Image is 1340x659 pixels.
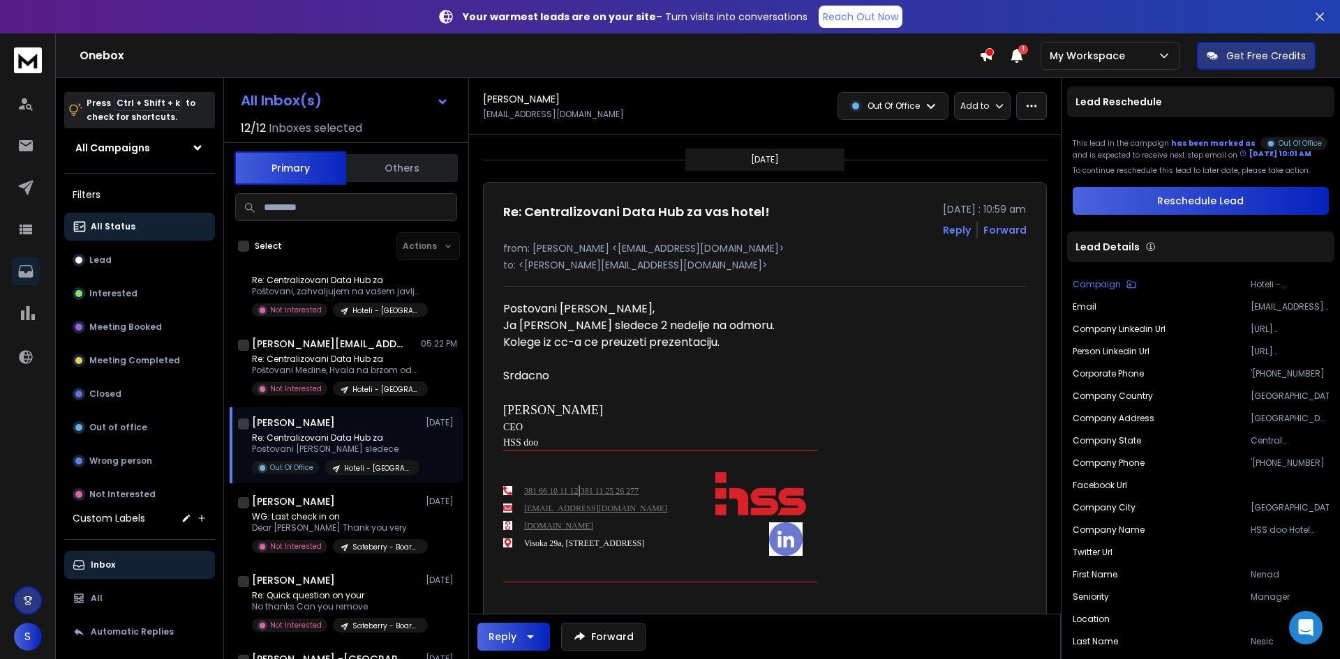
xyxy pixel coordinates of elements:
[270,541,322,552] p: Not Interested
[64,447,215,475] button: Wrong person
[255,241,282,252] label: Select
[91,593,103,604] p: All
[524,482,667,499] td: |
[87,96,195,124] p: Press to check for shortcuts.
[1251,502,1329,513] p: [GEOGRAPHIC_DATA]
[503,420,817,435] p: CEO
[1073,591,1109,603] p: Seniority
[503,401,817,420] h3: [PERSON_NAME]
[483,109,624,120] p: [EMAIL_ADDRESS][DOMAIN_NAME]
[64,347,215,374] button: Meeting Completed
[252,511,419,522] p: WG: Last check in on
[89,288,137,299] p: Interested
[252,286,419,297] p: Poštovani, zahvaljujem na vašem javljanju i
[270,620,322,630] p: Not Interested
[1073,547,1112,558] p: Twitter Url
[252,590,419,601] p: Re: Quick question on your
[270,462,313,473] p: Out Of Office
[1279,138,1322,149] p: Out Of Office
[1073,391,1153,402] p: Company Country
[252,337,405,351] h1: [PERSON_NAME][EMAIL_ADDRESS][DOMAIN_NAME]
[64,584,215,612] button: All
[64,618,215,646] button: Automatic Replies
[463,10,807,24] p: – Turn visits into conversations
[89,388,121,400] p: Closed
[1251,569,1329,580] p: Nenad
[503,301,911,317] div: Postovani [PERSON_NAME],
[943,223,971,237] button: Reply
[1289,611,1323,644] div: Open Intercom Messenger
[73,511,145,525] h3: Custom Labels
[89,321,162,333] p: Meeting Booked
[1050,49,1131,63] p: My Workspace
[1251,457,1329,469] p: '[PHONE_NUMBER]
[64,551,215,579] button: Inbox
[64,280,215,308] button: Interested
[234,151,346,185] button: Primary
[89,455,152,467] p: Wrong person
[344,463,411,474] p: Hoteli - [GEOGRAPHIC_DATA] - [GEOGRAPHIC_DATA]
[503,521,512,530] img: link-icon-2x.png
[983,223,1027,237] div: Forward
[64,380,215,408] button: Closed
[421,338,457,349] p: 05:22 PM
[1073,279,1121,290] p: Campaign
[64,246,215,274] button: Lead
[1171,138,1256,149] span: has been marked as
[503,486,512,495] img: phone-icon-2x.png
[89,255,112,266] p: Lead
[252,522,419,533] p: Dear [PERSON_NAME] Thank you very
[1073,457,1145,469] p: Company Phone
[64,134,215,162] button: All Campaigns
[477,623,550,651] button: Reply
[1073,324,1166,335] p: Company Linkedin Url
[503,334,911,351] div: Kolege iz cc-a ce preuzeti prezentaciju.
[503,368,911,384] div: Srdacno
[1073,165,1329,176] p: To continue reschedule this lead to later date, please take action.
[503,538,512,547] img: address-icon-2x.png
[503,503,512,513] img: email-icon-2x.png
[269,120,362,137] h3: Inboxes selected
[352,305,419,316] p: Hoteli - [GEOGRAPHIC_DATA] - [GEOGRAPHIC_DATA]
[960,100,989,112] p: Add to
[252,416,335,430] h1: [PERSON_NAME]
[1251,346,1329,357] p: [URL][DOMAIN_NAME]
[503,202,770,222] h1: Re: Centralizovani Data Hub za vas hotel!
[64,414,215,441] button: Out of office
[1073,569,1117,580] p: First Name
[114,95,182,111] span: Ctrl + Shift + k
[426,417,457,428] p: [DATE]
[241,93,322,107] h1: All Inbox(s)
[1251,391,1329,402] p: [GEOGRAPHIC_DATA]
[64,480,215,508] button: Not Interested
[1073,346,1149,357] p: Person Linkedin Url
[252,275,419,286] p: Re: Centralizovani Data Hub za
[252,444,419,455] p: Postovani [PERSON_NAME] sledece
[503,317,911,334] div: Ja [PERSON_NAME] sledece 2 nedelje na odmoru.
[751,154,779,165] p: [DATE]
[561,623,646,651] button: Forward
[1073,279,1136,290] button: Campaign
[1075,240,1140,254] p: Lead Details
[89,355,180,366] p: Meeting Completed
[80,47,979,64] h1: Onebox
[270,384,322,394] p: Not Interested
[524,538,644,548] span: Visoka 29a, [STREET_ADDRESS]
[823,10,898,24] p: Reach Out Now
[1073,524,1145,536] p: Company Name
[1073,134,1329,160] div: This lead in the campaign and is expected to receive next step email on
[241,120,266,137] span: 12 / 12
[352,542,419,552] p: Safeberry - Board EPM Implementers
[1018,45,1028,54] span: 1
[1226,49,1306,63] p: Get Free Credits
[91,626,174,637] p: Automatic Replies
[1197,42,1316,70] button: Get Free Credits
[1075,95,1162,109] p: Lead Reschedule
[14,623,42,651] button: S
[91,221,135,232] p: All Status
[1251,324,1329,335] p: [URL][DOMAIN_NAME]
[352,621,419,631] p: Safeberry - Board EPM Implementers
[14,47,42,73] img: logo
[89,422,147,433] p: Out of office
